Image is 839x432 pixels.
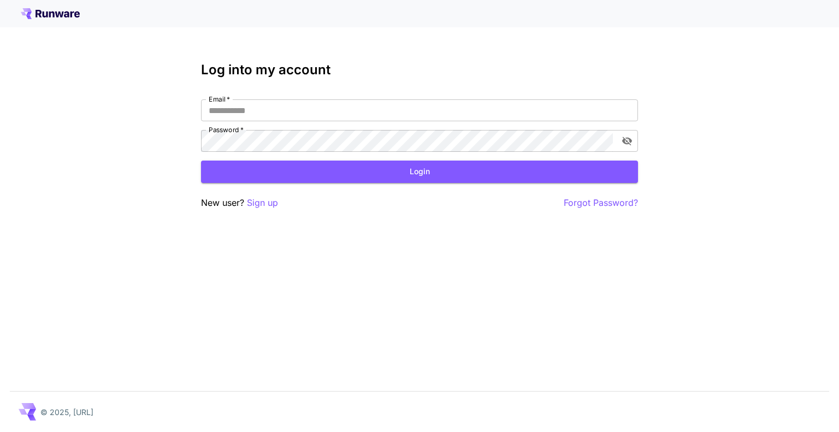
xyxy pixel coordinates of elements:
[209,125,244,134] label: Password
[40,406,93,418] p: © 2025, [URL]
[564,196,638,210] button: Forgot Password?
[201,196,278,210] p: New user?
[247,196,278,210] button: Sign up
[201,161,638,183] button: Login
[209,94,230,104] label: Email
[617,131,637,151] button: toggle password visibility
[201,62,638,78] h3: Log into my account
